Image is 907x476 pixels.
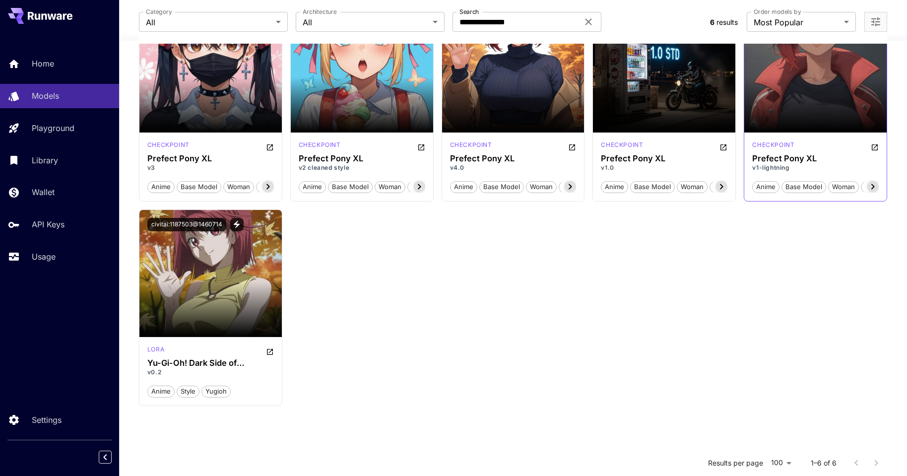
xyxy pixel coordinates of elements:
[299,163,425,172] p: v2 cleaned style
[303,7,336,16] label: Architecture
[256,180,278,193] button: girls
[601,140,643,149] p: checkpoint
[230,218,244,231] button: View trigger words
[450,140,492,152] div: Pony
[99,451,112,464] button: Collapse sidebar
[526,182,556,192] span: woman
[811,458,837,468] p: 1–6 of 6
[716,18,738,26] span: results
[147,385,175,398] button: anime
[32,186,55,198] p: Wallet
[375,180,405,193] button: woman
[408,182,429,192] span: girls
[601,140,643,152] div: Pony
[480,182,523,192] span: base model
[299,154,425,163] h3: Prefect Pony XL
[148,182,174,192] span: anime
[147,154,274,163] h3: Prefect Pony XL
[257,182,277,192] span: girls
[32,218,65,230] p: API Keys
[32,90,59,102] p: Models
[106,448,119,466] div: Collapse sidebar
[147,345,164,354] p: lora
[32,154,58,166] p: Library
[601,154,727,163] h3: Prefect Pony XL
[754,16,840,28] span: Most Popular
[147,140,190,152] div: Pony
[631,182,674,192] span: base model
[266,345,274,357] button: Open in CivitAI
[146,16,272,28] span: All
[303,16,429,28] span: All
[719,140,727,152] button: Open in CivitAI
[601,163,727,172] p: v1.0
[299,180,326,193] button: anime
[177,385,199,398] button: style
[601,180,628,193] button: anime
[417,140,425,152] button: Open in CivitAI
[407,180,429,193] button: girls
[148,387,174,397] span: anime
[767,456,795,470] div: 100
[375,182,405,192] span: woman
[677,180,708,193] button: woman
[177,180,221,193] button: base model
[870,16,882,28] button: Open more filters
[224,182,254,192] span: woman
[710,18,714,26] span: 6
[266,140,274,152] button: Open in CivitAI
[601,182,628,192] span: anime
[202,387,230,397] span: yugioh
[708,458,763,468] p: Results per page
[710,182,731,192] span: girls
[829,182,858,192] span: woman
[177,387,199,397] span: style
[559,180,581,193] button: girls
[328,180,373,193] button: base model
[752,140,794,152] div: SDXL Lightning
[710,180,731,193] button: girls
[781,180,826,193] button: base model
[32,251,56,263] p: Usage
[450,180,477,193] button: anime
[223,180,254,193] button: woman
[752,140,794,149] p: checkpoint
[451,182,477,192] span: anime
[299,140,341,152] div: Pony
[299,140,341,149] p: checkpoint
[147,140,190,149] p: checkpoint
[450,140,492,149] p: checkpoint
[526,180,557,193] button: woman
[450,163,577,172] p: v4.0
[479,180,524,193] button: base model
[861,182,882,192] span: girls
[754,7,801,16] label: Order models by
[147,345,164,357] div: Pony
[752,154,879,163] h3: Prefect Pony XL
[147,358,274,368] h3: Yu-Gi-Oh! Dark Side of Dimensions Movie Style for Prefect Pony XL (Beta)
[861,180,883,193] button: girls
[459,7,479,16] label: Search
[559,182,580,192] span: girls
[201,385,231,398] button: yugioh
[177,182,221,192] span: base model
[568,140,576,152] button: Open in CivitAI
[32,414,62,426] p: Settings
[147,218,226,231] button: civitai:1187503@1460714
[871,140,879,152] button: Open in CivitAI
[147,368,274,377] p: v0.2
[32,122,74,134] p: Playground
[782,182,826,192] span: base model
[828,180,859,193] button: woman
[299,182,325,192] span: anime
[147,163,274,172] p: v3
[752,180,779,193] button: anime
[450,154,577,163] h3: Prefect Pony XL
[753,182,779,192] span: anime
[677,182,707,192] span: woman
